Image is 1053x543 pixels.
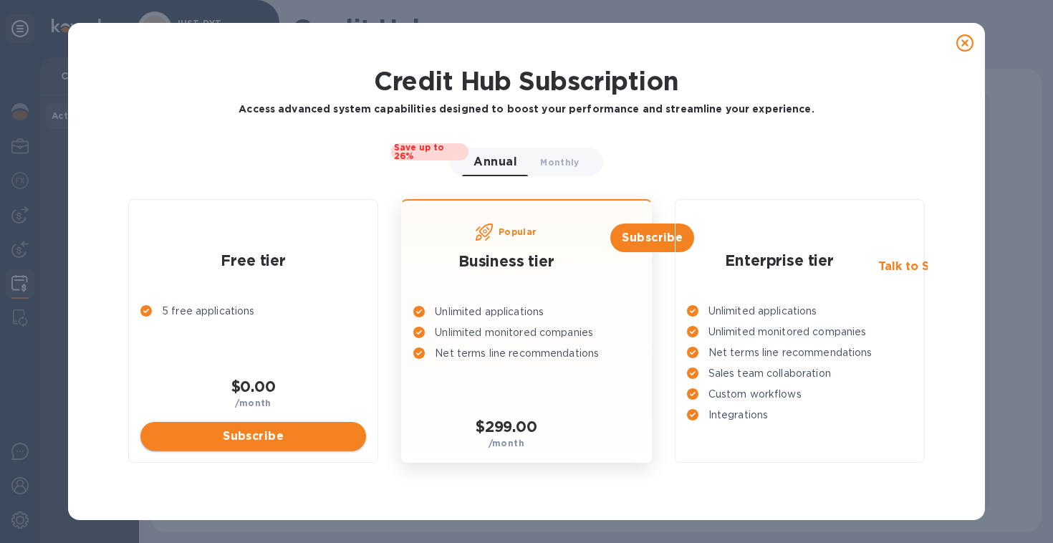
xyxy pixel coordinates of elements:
[473,152,517,172] span: Annual
[435,325,593,340] p: Unlimited monitored companies
[413,418,599,436] h2: $299.00
[540,155,579,170] span: Monthly
[489,438,524,448] b: /month
[162,304,255,319] p: 5 free applications
[708,408,769,423] p: Integrations
[235,398,271,408] b: /month
[708,345,872,360] p: Net terms line recommendations
[708,325,867,340] p: Unlimited monitored companies
[878,260,953,274] h3: Talk to Sales
[708,387,802,402] p: Custom workflows
[708,304,817,319] p: Unlimited applications
[435,304,544,319] p: Unlimited applications
[128,66,925,96] h1: Credit Hub Subscription
[391,143,468,160] span: Save up to 26%
[610,224,694,252] button: Subscribe
[140,378,366,395] h2: $0.00
[687,251,872,269] h2: Enterprise tier
[140,422,366,451] button: Subscribe
[239,103,814,115] b: Access advanced system capabilities designed to boost your performance and streamline your experi...
[152,428,355,445] span: Subscribe
[622,229,683,246] span: Subscribe
[413,252,599,270] h2: Business tier
[140,251,366,269] h2: Free tier
[499,226,537,237] b: Popular
[708,366,831,381] p: Sales team collaboration
[435,346,599,361] p: Net terms line recommendations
